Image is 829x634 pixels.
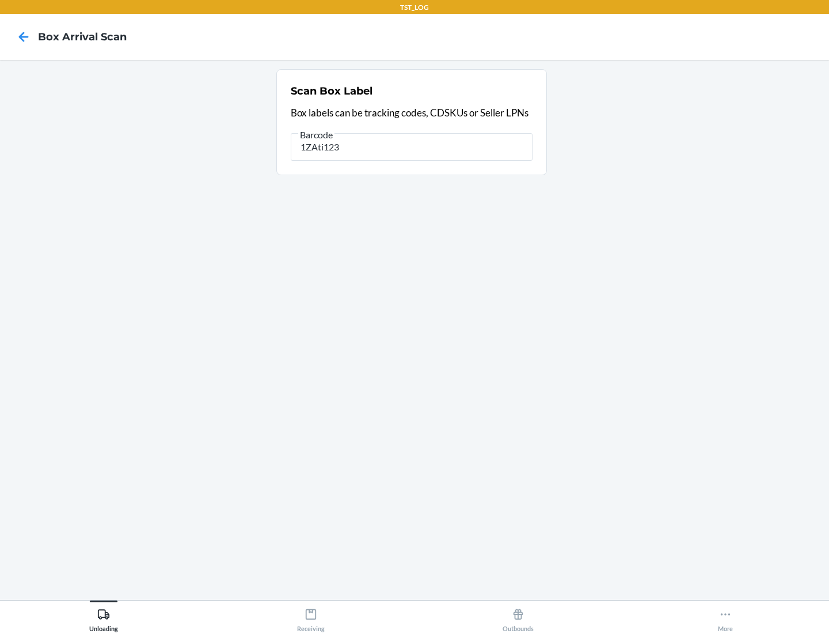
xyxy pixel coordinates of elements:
[291,84,372,99] h2: Scan Box Label
[291,133,533,161] input: Barcode
[297,603,325,632] div: Receiving
[400,2,429,13] p: TST_LOG
[291,105,533,120] p: Box labels can be tracking codes, CDSKUs or Seller LPNs
[622,601,829,632] button: More
[38,29,127,44] h4: Box Arrival Scan
[503,603,534,632] div: Outbounds
[89,603,118,632] div: Unloading
[298,129,334,141] span: Barcode
[414,601,622,632] button: Outbounds
[718,603,733,632] div: More
[207,601,414,632] button: Receiving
